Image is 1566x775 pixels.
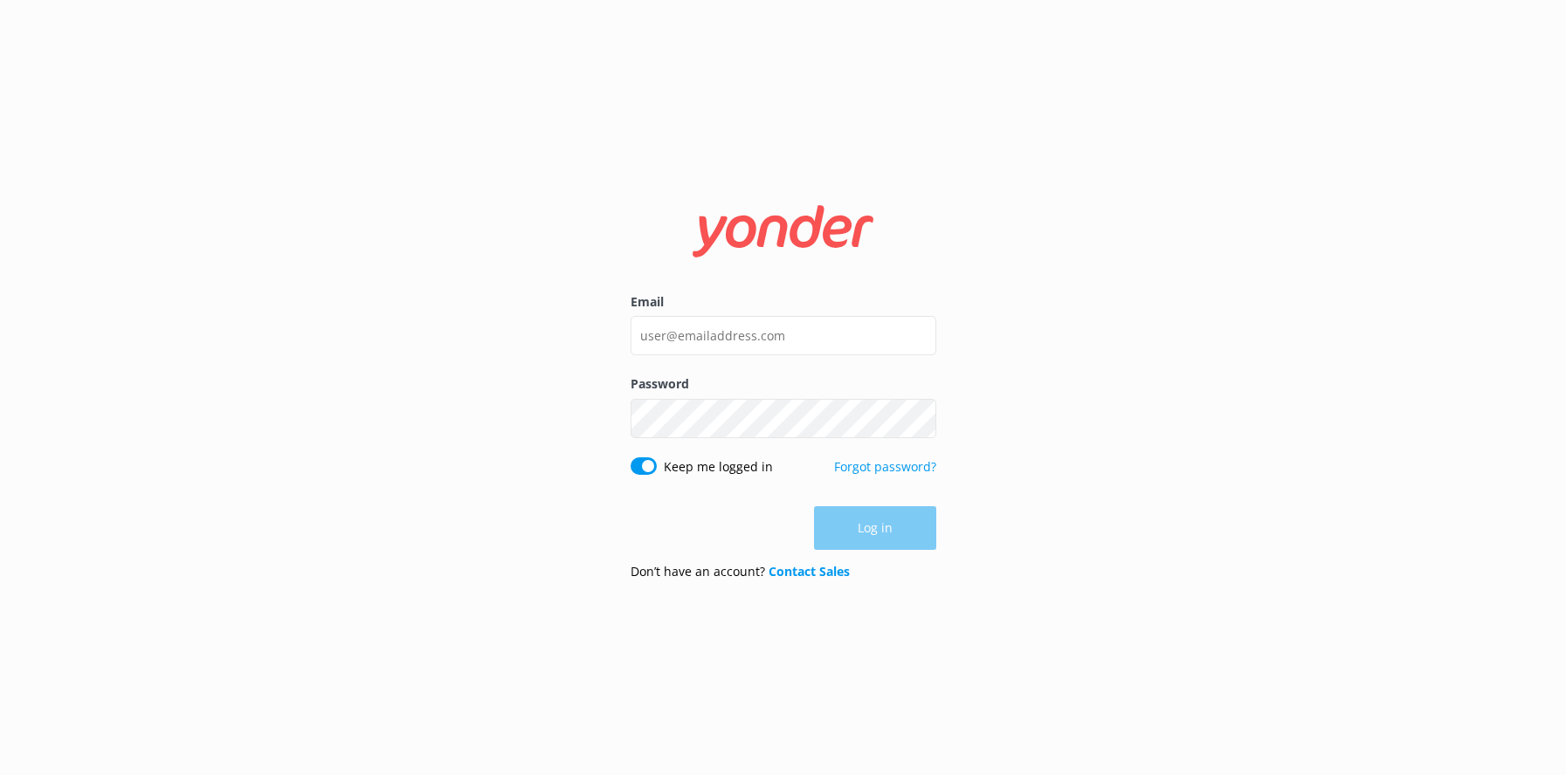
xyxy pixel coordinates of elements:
label: Password [631,374,936,394]
label: Email [631,292,936,312]
a: Contact Sales [769,563,850,580]
a: Forgot password? [834,458,936,475]
label: Keep me logged in [664,457,773,477]
input: user@emailaddress.com [631,316,936,355]
p: Don’t have an account? [631,562,850,581]
button: Show password [901,401,936,436]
